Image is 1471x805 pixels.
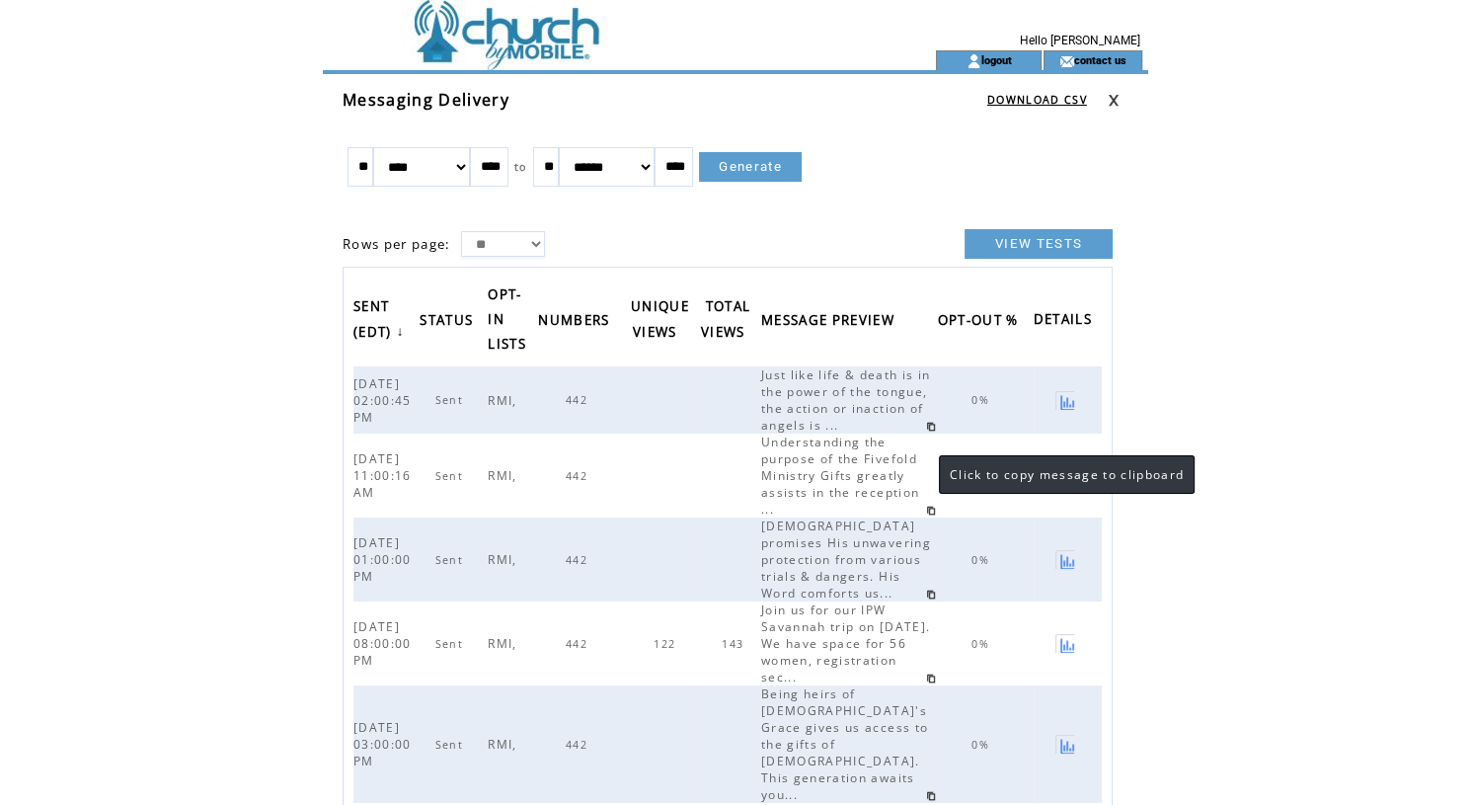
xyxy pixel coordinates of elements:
[353,292,397,351] span: SENT (EDT)
[971,637,994,651] span: 0%
[353,375,412,426] span: [DATE] 02:00:45 PM
[971,393,994,407] span: 0%
[434,393,467,407] span: Sent
[353,719,412,769] span: [DATE] 03:00:00 PM
[488,736,521,753] span: RMI,
[654,637,680,651] span: 122
[434,553,467,567] span: Sent
[965,229,1113,259] a: VIEW TESTS
[631,292,689,351] span: UNIQUE VIEWS
[434,738,467,752] span: Sent
[566,393,592,407] span: 442
[353,618,412,669] span: [DATE] 08:00:00 PM
[566,469,592,483] span: 442
[353,450,412,501] span: [DATE] 11:00:16 AM
[938,305,1029,338] a: OPT-OUT %
[1034,305,1097,338] span: DETAILS
[761,366,930,434] span: Just like life & death is in the power of the tongue, the action or inaction of angels is ...
[566,637,592,651] span: 442
[1020,34,1140,47] span: Hello [PERSON_NAME]
[514,160,527,174] span: to
[761,685,928,803] span: Being heirs of [DEMOGRAPHIC_DATA]'s Grace gives us access to the gifts of [DEMOGRAPHIC_DATA]. Thi...
[761,305,904,338] a: MESSAGE PREVIEW
[1059,53,1074,69] img: contact_us_icon.gif
[488,467,521,484] span: RMI,
[566,553,592,567] span: 442
[761,306,899,339] span: MESSAGE PREVIEW
[971,553,994,567] span: 0%
[950,466,1184,483] span: Click to copy message to clipboard
[538,306,614,339] span: NUMBERS
[987,93,1087,107] a: DOWNLOAD CSV
[971,738,994,752] span: 0%
[488,281,531,362] span: OPT-IN LISTS
[538,305,619,338] a: NUMBERS
[631,291,689,350] a: UNIQUE VIEWS
[761,434,919,518] span: Understanding the purpose of the Fivefold Ministry Gifts greatly assists in the reception ...
[701,291,755,350] a: TOTAL VIEWS
[761,602,930,685] span: Join us for our IPW Savannah trip on [DATE]. We have space for 56 women, registration sec...
[488,635,521,652] span: RMI,
[434,469,467,483] span: Sent
[353,291,410,350] a: SENT (EDT)↓
[1074,53,1126,66] a: contact us
[343,89,509,111] span: Messaging Delivery
[488,551,521,568] span: RMI,
[981,53,1012,66] a: logout
[701,292,750,351] span: TOTAL VIEWS
[938,306,1024,339] span: OPT-OUT %
[353,534,412,585] span: [DATE] 01:00:00 PM
[967,53,981,69] img: account_icon.gif
[699,152,802,182] a: Generate
[722,637,748,651] span: 143
[434,637,467,651] span: Sent
[343,235,451,253] span: Rows per page:
[566,738,592,752] span: 442
[761,518,931,602] span: [DEMOGRAPHIC_DATA] promises His unwavering protection from various trials & dangers. His Word com...
[420,306,478,339] span: STATUS
[420,305,483,338] a: STATUS
[488,392,521,409] span: RMI,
